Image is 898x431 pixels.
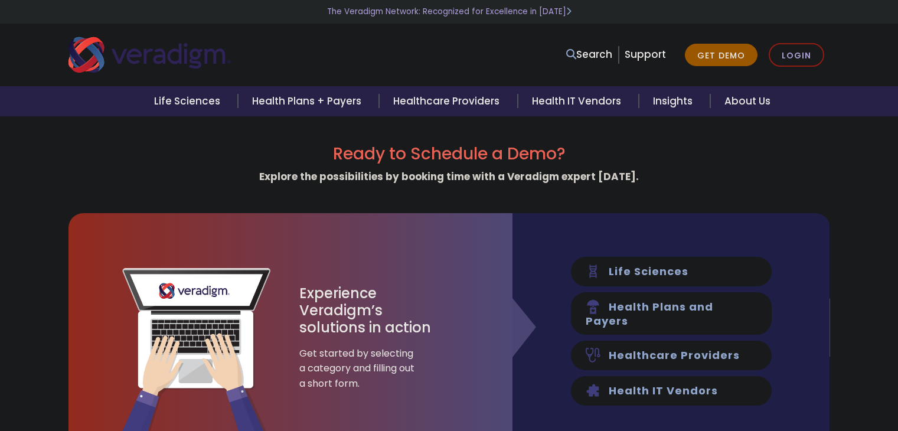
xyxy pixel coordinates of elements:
[566,6,572,17] span: Learn More
[327,6,572,17] a: The Veradigm Network: Recognized for Excellence in [DATE]Learn More
[625,47,666,61] a: Support
[68,35,231,74] img: Veradigm logo
[259,169,639,184] strong: Explore the possibilities by booking time with a Veradigm expert [DATE].
[299,346,417,391] span: Get started by selecting a category and filling out a short form.
[299,285,432,336] h3: Experience Veradigm’s solutions in action
[68,144,830,164] h2: Ready to Schedule a Demo?
[238,86,379,116] a: Health Plans + Payers
[140,86,238,116] a: Life Sciences
[639,86,710,116] a: Insights
[710,86,785,116] a: About Us
[379,86,517,116] a: Healthcare Providers
[566,47,612,63] a: Search
[685,44,757,67] a: Get Demo
[769,43,824,67] a: Login
[518,86,639,116] a: Health IT Vendors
